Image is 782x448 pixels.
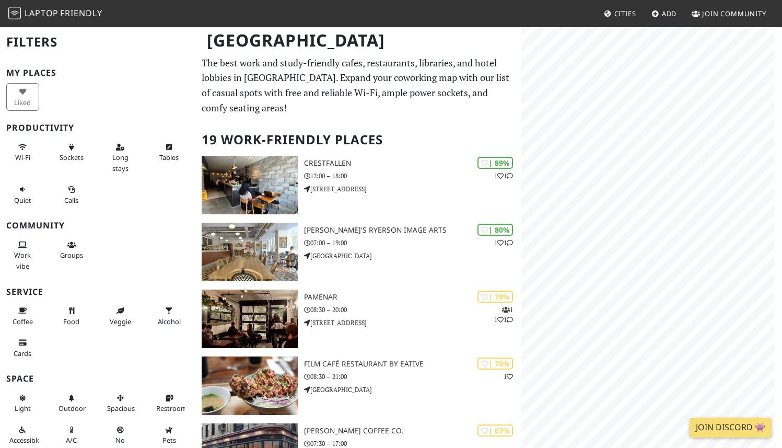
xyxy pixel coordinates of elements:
[104,139,137,177] button: Long stays
[304,184,521,194] p: [STREET_ADDRESS]
[614,9,636,18] span: Cities
[6,26,189,58] h2: Filters
[600,4,640,23] a: Cities
[202,357,298,415] img: Film Café Restaurant by Eative
[55,236,88,264] button: Groups
[304,305,521,315] p: 08:30 – 20:00
[304,360,521,369] h3: Film Café Restaurant by Eative
[104,302,137,330] button: Veggie
[304,293,521,302] h3: Pamenar
[15,404,31,413] span: Natural light
[107,404,135,413] span: Spacious
[202,156,298,214] img: Crestfallen
[158,317,181,326] span: Alcohol
[14,349,31,358] span: Credit cards
[55,181,88,209] button: Calls
[304,385,521,395] p: [GEOGRAPHIC_DATA]
[8,7,21,19] img: LaptopFriendly
[6,123,189,133] h3: Productivity
[195,290,521,348] a: Pamenar | 78% 111 Pamenar 08:30 – 20:00 [STREET_ADDRESS]
[494,238,513,248] p: 1 1
[304,318,521,328] p: [STREET_ADDRESS]
[195,357,521,415] a: Film Café Restaurant by Eative | 70% 1 Film Café Restaurant by Eative 08:30 – 21:00 [GEOGRAPHIC_D...
[6,302,39,330] button: Coffee
[159,153,179,162] span: Work-friendly tables
[13,317,33,326] span: Coffee
[494,305,513,325] p: 1 1 1
[304,159,521,168] h3: Crestfallen
[304,372,521,382] p: 08:30 – 21:00
[195,223,521,281] a: Balzac's Ryerson Image Arts | 80% 11 [PERSON_NAME]'s Ryerson Image Arts 07:00 – 19:00 [GEOGRAPHIC...
[112,153,129,173] span: Long stays
[25,7,59,19] span: Laptop
[304,427,521,435] h3: [PERSON_NAME] Coffee Co.
[60,153,84,162] span: Power sockets
[6,374,189,384] h3: Space
[304,226,521,235] h3: [PERSON_NAME]'s Ryerson Image Arts
[304,238,521,248] p: 07:00 – 19:00
[8,5,102,23] a: LaptopFriendly LaptopFriendly
[153,302,186,330] button: Alcohol
[6,287,189,297] h3: Service
[687,4,771,23] a: Join Community
[14,196,31,205] span: Quiet
[6,334,39,362] button: Cards
[55,389,88,417] button: Outdoor
[55,302,88,330] button: Food
[9,435,41,445] span: Accessible
[6,68,189,78] h3: My Places
[477,224,513,236] div: | 80%
[110,317,131,326] span: Veggie
[162,435,176,445] span: Pet friendly
[477,157,513,169] div: | 89%
[14,250,31,270] span: People working
[494,171,513,181] p: 1 1
[304,251,521,261] p: [GEOGRAPHIC_DATA]
[153,389,186,417] button: Restroom
[304,171,521,181] p: 12:00 – 18:00
[202,55,515,116] p: The best work and study-friendly cafes, restaurants, libraries, and hotel lobbies in [GEOGRAPHIC_...
[202,290,298,348] img: Pamenar
[63,317,79,326] span: Food
[60,250,83,260] span: Group tables
[202,223,298,281] img: Balzac's Ryerson Image Arts
[202,124,515,156] h2: 19 Work-Friendly Places
[156,404,187,413] span: Restroom
[59,404,86,413] span: Outdoor area
[477,291,513,303] div: | 78%
[153,139,186,166] button: Tables
[64,196,78,205] span: Video/audio calls
[477,424,513,436] div: | 67%
[6,221,189,231] h3: Community
[6,236,39,274] button: Work vibe
[15,153,30,162] span: Stable Wi-Fi
[66,435,77,445] span: Air conditioned
[104,389,137,417] button: Spacious
[6,389,39,417] button: Light
[199,26,519,55] h1: [GEOGRAPHIC_DATA]
[195,156,521,214] a: Crestfallen | 89% 11 Crestfallen 12:00 – 18:00 [STREET_ADDRESS]
[504,372,513,382] p: 1
[690,418,772,438] a: Join Discord 👾
[55,139,88,166] button: Sockets
[702,9,766,18] span: Join Community
[477,358,513,370] div: | 70%
[60,7,102,19] span: Friendly
[6,181,39,209] button: Quiet
[6,139,39,166] button: Wi-Fi
[647,4,681,23] a: Add
[662,9,677,18] span: Add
